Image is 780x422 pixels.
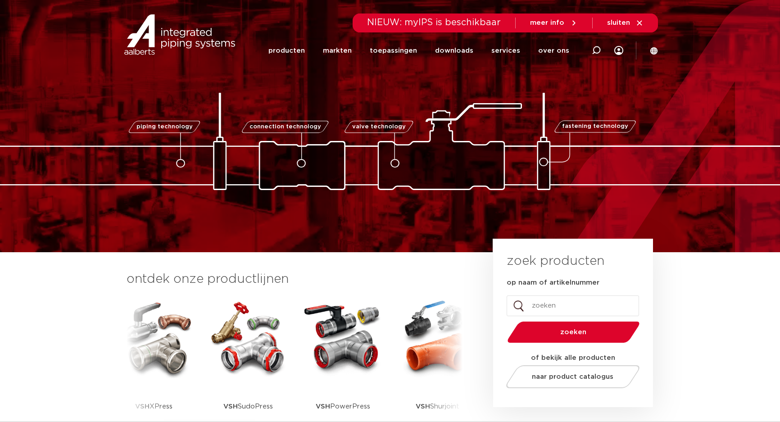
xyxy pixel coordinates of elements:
[127,270,463,288] h3: ontdek onze productlijnen
[223,403,238,410] strong: VSH
[435,33,473,68] a: downloads
[268,33,569,68] nav: Menu
[507,252,604,270] h3: zoek producten
[530,19,578,27] a: meer info
[507,278,599,287] label: op naam of artikelnummer
[507,295,639,316] input: zoeken
[530,19,564,26] span: meer info
[532,373,614,380] span: naar product catalogus
[268,33,305,68] a: producten
[607,19,644,27] a: sluiten
[323,33,352,68] a: markten
[614,32,623,68] div: my IPS
[504,321,644,344] button: zoeken
[136,124,192,130] span: piping technology
[352,124,405,130] span: valve technology
[367,18,501,27] span: NIEUW: myIPS is beschikbaar
[370,33,417,68] a: toepassingen
[562,124,628,130] span: fastening technology
[249,124,321,130] span: connection technology
[416,403,430,410] strong: VSH
[135,403,150,410] strong: VSH
[531,354,615,361] strong: of bekijk alle producten
[538,33,569,68] a: over ons
[531,329,617,336] span: zoeken
[491,33,520,68] a: services
[504,365,642,388] a: naar product catalogus
[316,403,330,410] strong: VSH
[607,19,630,26] span: sluiten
